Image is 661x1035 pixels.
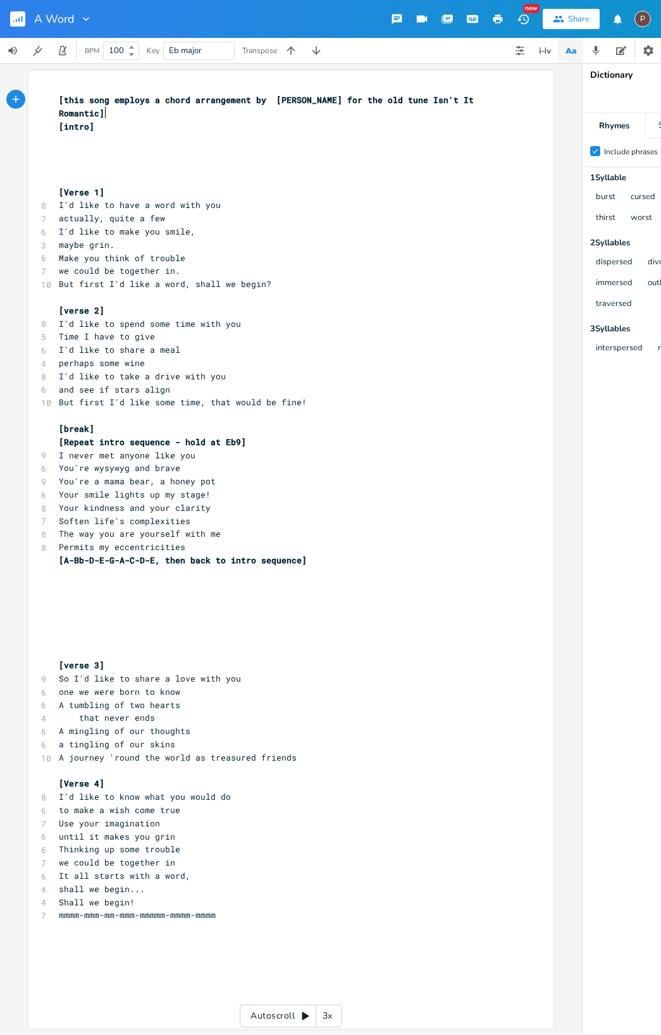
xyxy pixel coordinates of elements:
[631,213,652,224] button: worst
[59,738,175,750] span: a tingling of our skins
[59,659,104,671] span: [verse 3]
[59,686,180,697] span: one we were born to know
[634,4,651,34] button: P
[85,47,99,54] div: BPM
[59,515,190,527] span: Soften life's complexities
[242,47,277,54] div: Transpose
[543,9,600,29] button: Share
[59,344,180,355] span: I'd like to share a meal
[59,396,307,408] span: But first I'd like some time, that would be fine!
[596,192,615,203] button: burst
[59,791,231,802] span: I'd like to know what you would do
[59,870,190,881] span: It all starts with a word,
[59,318,241,329] span: I'd like to spend some time with you
[59,843,180,855] span: Thinking up some trouble
[59,489,211,500] span: Your smile lights up my stage!
[59,187,104,198] span: [Verse 1]
[59,331,155,342] span: Time I have to give
[59,673,241,684] span: So I'd like to share a love with you
[59,252,185,264] span: Make you think of trouble
[59,94,479,119] span: [this song employs a chord arrangement by [PERSON_NAME] for the old tune Isn't It Romantic]
[240,1005,342,1027] div: Autoscroll
[583,113,645,138] div: Rhymes
[568,13,590,25] div: Share
[59,528,221,539] span: The way you are yourself with me
[59,883,145,895] span: shall we begin...
[59,475,216,487] span: You're a mama bear, a honey pot
[59,450,195,461] span: I never met anyone like you
[59,699,180,711] span: A tumbling of two hearts
[59,212,165,224] span: actually, quite a few
[59,357,145,369] span: perhaps some wine
[59,462,180,474] span: You're wysywyg and brave
[59,305,104,316] span: [verse 2]
[59,541,185,553] span: Permits my eccentricities
[59,909,216,921] span: mmmm-mmm-mm-mmm-mmmmm-mmmm-mmmm
[59,857,175,868] span: we could be together in
[59,778,104,789] span: [Verse 4]
[59,897,135,908] span: Shall we begin!
[59,199,221,211] span: I'd like to have a word with you
[59,371,226,382] span: I'd like to take a drive with you
[596,257,633,268] button: dispersed
[59,121,94,132] span: [intro]
[59,502,211,513] span: Your kindness and your clarity
[596,299,632,310] button: traversed
[34,13,75,25] span: A Word
[59,436,246,448] span: [Repeat intro sequence - hold at Eb9]
[59,278,271,290] span: But first I'd like a word, shall we begin?
[596,343,643,354] button: interspersed
[631,192,655,203] button: cursed
[316,1005,339,1027] div: 3x
[59,384,170,395] span: and see if stars align
[596,278,633,289] button: immersed
[634,11,651,27] div: Paul H
[59,831,175,842] span: until it makes you grin
[59,725,190,737] span: A mingling of our thoughts
[59,226,195,237] span: I'd like to make you smile,
[169,45,202,56] span: Eb major
[59,712,155,723] span: that never ends
[147,47,159,54] div: Key
[604,148,658,156] div: Include phrases
[596,213,615,224] button: thirst
[59,423,94,434] span: [break]
[59,265,180,276] span: we could be together in.
[59,752,297,763] span: A journey 'round the world as treasured friends
[510,8,536,30] button: New
[59,554,307,566] span: [A-Bb-D-E-G-A-C-D-E, then back to intro sequence]
[59,804,180,816] span: to make a wish come true
[59,818,160,829] span: Use your imagination
[523,4,540,13] div: New
[59,239,114,250] span: maybe grin.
